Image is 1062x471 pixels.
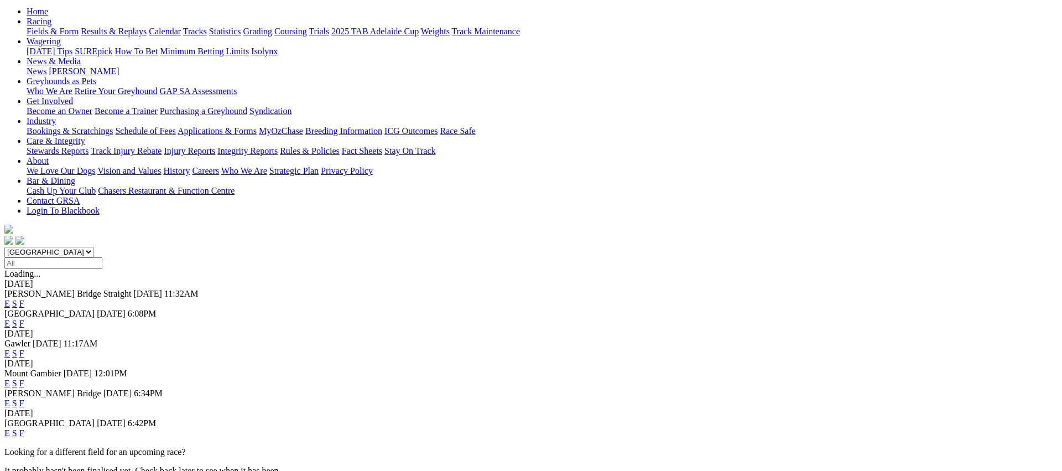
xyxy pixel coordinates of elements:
a: GAP SA Assessments [160,86,237,96]
a: E [4,319,10,328]
a: Login To Blackbook [27,206,100,215]
span: [GEOGRAPHIC_DATA] [4,309,95,318]
a: Strategic Plan [269,166,319,175]
a: Calendar [149,27,181,36]
a: E [4,349,10,358]
a: Fields & Form [27,27,79,36]
a: Chasers Restaurant & Function Centre [98,186,235,195]
a: S [12,299,17,308]
div: About [27,166,1058,176]
span: [DATE] [97,309,126,318]
a: Breeding Information [305,126,382,136]
a: F [19,398,24,408]
a: Track Injury Rebate [91,146,162,156]
a: MyOzChase [259,126,303,136]
span: [GEOGRAPHIC_DATA] [4,418,95,428]
div: Wagering [27,46,1058,56]
a: S [12,319,17,328]
a: F [19,299,24,308]
span: Mount Gambier [4,369,61,378]
div: Greyhounds as Pets [27,86,1058,96]
a: Isolynx [251,46,278,56]
a: E [4,299,10,308]
a: Privacy Policy [321,166,373,175]
a: [PERSON_NAME] [49,66,119,76]
a: SUREpick [75,46,112,56]
a: Injury Reports [164,146,215,156]
div: Bar & Dining [27,186,1058,196]
a: Grading [243,27,272,36]
a: News [27,66,46,76]
a: F [19,319,24,328]
a: Industry [27,116,56,126]
span: 11:32AM [164,289,199,298]
div: [DATE] [4,408,1058,418]
a: E [4,398,10,408]
a: Become a Trainer [95,106,158,116]
a: Syndication [249,106,291,116]
a: Purchasing a Greyhound [160,106,247,116]
a: Stay On Track [384,146,435,156]
div: [DATE] [4,359,1058,369]
span: [PERSON_NAME] Bridge [4,389,101,398]
span: 6:34PM [134,389,163,398]
a: Careers [192,166,219,175]
a: S [12,379,17,388]
a: Who We Are [27,86,72,96]
a: News & Media [27,56,81,66]
span: 6:42PM [128,418,157,428]
input: Select date [4,257,102,269]
a: Contact GRSA [27,196,80,205]
a: Fact Sheets [342,146,382,156]
div: Get Involved [27,106,1058,116]
a: E [4,428,10,438]
a: Race Safe [440,126,475,136]
span: Gawler [4,339,30,348]
a: Applications & Forms [178,126,257,136]
span: [DATE] [103,389,132,398]
a: Minimum Betting Limits [160,46,249,56]
a: 2025 TAB Adelaide Cup [331,27,419,36]
a: Bookings & Scratchings [27,126,113,136]
a: F [19,428,24,438]
a: ICG Outcomes [384,126,438,136]
a: Become an Owner [27,106,92,116]
span: [DATE] [64,369,92,378]
div: [DATE] [4,279,1058,289]
span: 11:17AM [64,339,98,348]
a: How To Bet [115,46,158,56]
a: F [19,349,24,358]
span: 12:01PM [94,369,127,378]
a: Tracks [183,27,207,36]
a: Stewards Reports [27,146,88,156]
div: Racing [27,27,1058,37]
a: Cash Up Your Club [27,186,96,195]
div: Care & Integrity [27,146,1058,156]
a: S [12,428,17,438]
span: 6:08PM [128,309,157,318]
a: About [27,156,49,165]
a: Results & Replays [81,27,147,36]
a: Rules & Policies [280,146,340,156]
a: S [12,398,17,408]
a: Trials [309,27,329,36]
a: Track Maintenance [452,27,520,36]
a: Home [27,7,48,16]
a: Schedule of Fees [115,126,175,136]
a: Statistics [209,27,241,36]
a: Who We Are [221,166,267,175]
img: logo-grsa-white.png [4,225,13,234]
img: twitter.svg [15,236,24,245]
div: News & Media [27,66,1058,76]
span: Loading... [4,269,40,278]
span: [DATE] [97,418,126,428]
div: [DATE] [4,329,1058,339]
a: Racing [27,17,51,26]
a: Care & Integrity [27,136,85,146]
span: [DATE] [33,339,61,348]
a: Weights [421,27,450,36]
a: S [12,349,17,358]
a: F [19,379,24,388]
span: [PERSON_NAME] Bridge Straight [4,289,131,298]
a: E [4,379,10,388]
